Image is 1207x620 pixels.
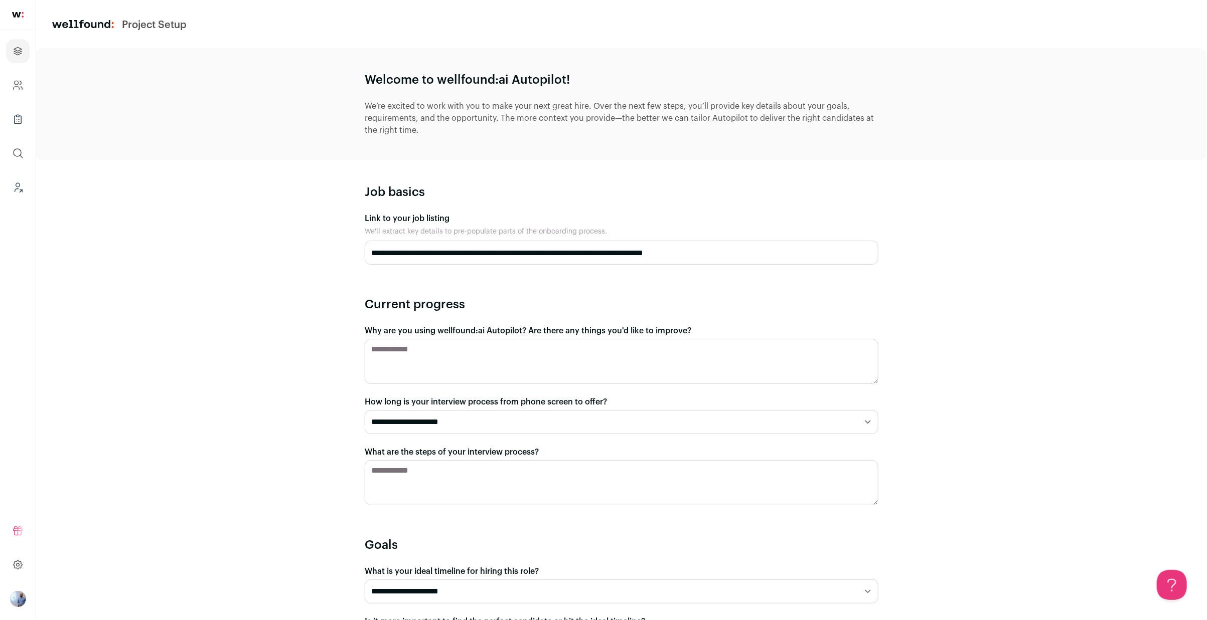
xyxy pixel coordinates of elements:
[6,39,30,63] a: Projects
[365,325,878,337] label: Why are you using wellfound:ai Autopilot? Are there any things you'd like to improve?
[10,591,26,607] img: 97332-medium_jpg
[122,18,187,32] h1: Project Setup
[365,100,878,136] div: We’re excited to work with you to make your next great hire. Over the next few steps, you’ll prov...
[365,184,878,200] h2: Job basics
[365,72,878,88] h2: Welcome to wellfound:ai Autopilot!
[1157,570,1187,600] iframe: Help Scout Beacon - Open
[365,537,878,553] h2: Goals
[6,73,30,97] a: Company and ATS Settings
[365,227,878,237] div: We'll extract key details to pre-populate parts of the onboarding process.
[12,12,24,18] img: wellfound-shorthand-0d5821cbd27db2630d0214b213865d53afaa358527fdda9d0ea32b1df1b89c2c.svg
[6,175,30,199] a: Leads (Backoffice)
[365,565,878,577] label: What is your ideal timeline for hiring this role?
[6,107,30,131] a: Company Lists
[365,396,878,408] label: How long is your interview process from phone screen to offer?
[10,591,26,607] button: Open dropdown
[365,297,878,313] h2: Current progress
[365,446,878,458] label: What are the steps of your interview process?
[365,213,449,225] label: Link to your job listing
